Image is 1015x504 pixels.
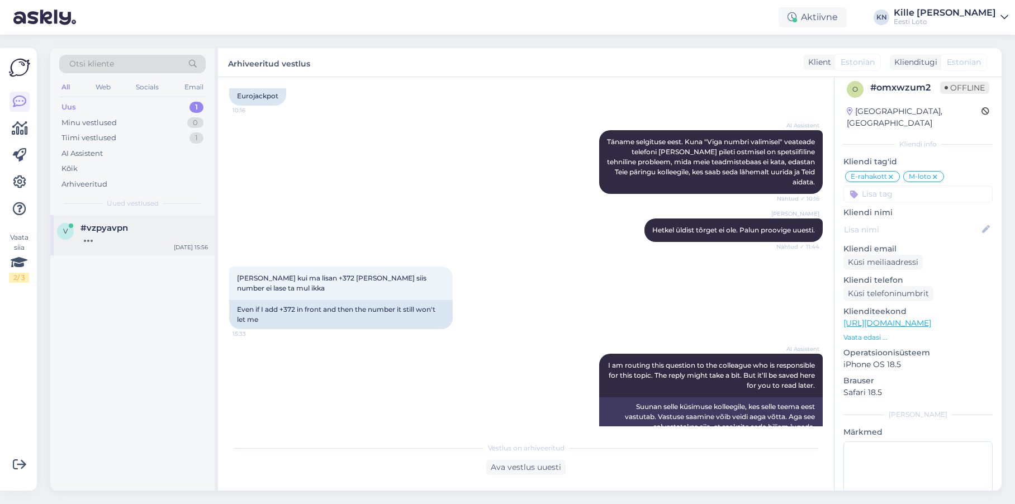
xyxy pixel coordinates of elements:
[843,410,993,420] div: [PERSON_NAME]
[843,375,993,387] p: Brauser
[189,132,203,144] div: 1
[9,57,30,78] img: Askly Logo
[851,173,887,180] span: E-rahakott
[843,274,993,286] p: Kliendi telefon
[233,330,274,338] span: 15:33
[107,198,159,208] span: Uued vestlused
[134,80,161,94] div: Socials
[237,274,428,292] span: [PERSON_NAME] kui ma lisan +372 [PERSON_NAME] siis number ei lase ta mul ikka
[843,286,933,301] div: Küsi telefoninumbrit
[93,80,113,94] div: Web
[844,224,980,236] input: Lisa nimi
[843,332,993,343] p: Vaata edasi ...
[189,102,203,113] div: 1
[607,137,817,186] span: Täname selgituse eest. Kuna "Viga numbri valimisel" veateade telefoni [PERSON_NAME] pileti ostmis...
[61,117,117,129] div: Minu vestlused
[229,87,286,106] div: Eurojackpot
[843,255,923,270] div: Küsi meiliaadressi
[652,226,815,234] span: Hetkel üldist tõrget ei ole. Palun proovige uuesti.
[63,227,68,235] span: v
[777,121,819,130] span: AI Assistent
[777,194,819,203] span: Nähtud ✓ 10:16
[608,361,817,389] span: I am routing this question to the colleague who is responsible for this topic. The reply might ta...
[233,106,274,115] span: 10:16
[843,318,931,328] a: [URL][DOMAIN_NAME]
[843,156,993,168] p: Kliendi tag'id
[843,186,993,202] input: Lisa tag
[874,9,889,25] div: KN
[599,397,823,436] div: Suunan selle küsimuse kolleegile, kes selle teema eest vastutab. Vastuse saamine võib veidi aega ...
[228,55,310,70] label: Arhiveeritud vestlus
[843,207,993,218] p: Kliendi nimi
[843,306,993,317] p: Klienditeekond
[894,8,996,17] div: Kille [PERSON_NAME]
[947,56,981,68] span: Estonian
[61,148,103,159] div: AI Assistent
[61,179,107,190] div: Arhiveeritud
[9,273,29,283] div: 2 / 3
[843,243,993,255] p: Kliendi email
[852,85,858,93] span: o
[80,223,128,233] span: #vzpyavpn
[69,58,114,70] span: Otsi kliente
[771,210,819,218] span: [PERSON_NAME]
[843,387,993,398] p: Safari 18.5
[841,56,875,68] span: Estonian
[486,460,566,475] div: Ava vestlus uuesti
[229,300,453,329] div: Even if I add +372 in front and then the number it still won't let me
[182,80,206,94] div: Email
[61,163,78,174] div: Kõik
[187,117,203,129] div: 0
[59,80,72,94] div: All
[9,232,29,283] div: Vaata siia
[488,443,565,453] span: Vestlus on arhiveeritud
[894,8,1008,26] a: Kille [PERSON_NAME]Eesti Loto
[847,106,981,129] div: [GEOGRAPHIC_DATA], [GEOGRAPHIC_DATA]
[890,56,937,68] div: Klienditugi
[61,132,116,144] div: Tiimi vestlused
[776,243,819,251] span: Nähtud ✓ 11:44
[777,345,819,353] span: AI Assistent
[870,81,940,94] div: # omxwzum2
[843,359,993,370] p: iPhone OS 18.5
[843,347,993,359] p: Operatsioonisüsteem
[843,426,993,438] p: Märkmed
[909,173,931,180] span: M-loto
[61,102,76,113] div: Uus
[804,56,831,68] div: Klient
[894,17,996,26] div: Eesti Loto
[174,243,208,251] div: [DATE] 15:56
[779,7,847,27] div: Aktiivne
[843,139,993,149] div: Kliendi info
[940,82,989,94] span: Offline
